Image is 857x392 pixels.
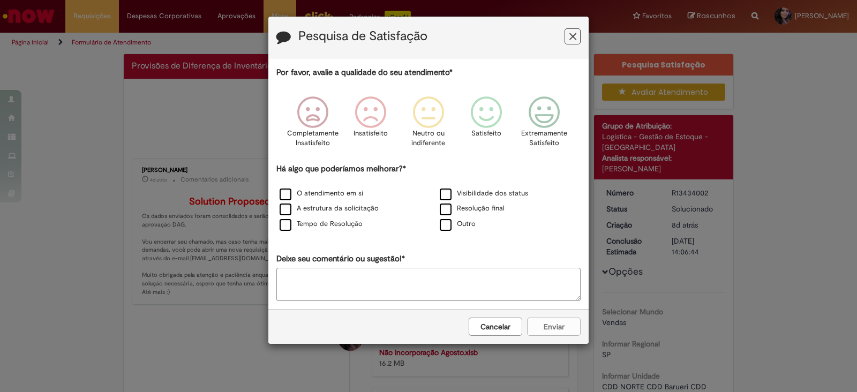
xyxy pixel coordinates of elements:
label: O atendimento em si [280,189,363,199]
div: Extremamente Satisfeito [517,88,572,162]
p: Neutro ou indiferente [409,129,448,148]
div: Neutro ou indiferente [401,88,456,162]
label: Pesquisa de Satisfação [298,29,427,43]
label: Resolução final [440,203,505,214]
p: Insatisfeito [354,129,388,139]
div: Insatisfeito [343,88,398,162]
label: Tempo de Resolução [280,219,363,229]
label: A estrutura da solicitação [280,203,379,214]
label: Visibilidade dos status [440,189,528,199]
p: Completamente Insatisfeito [287,129,339,148]
div: Há algo que poderíamos melhorar?* [276,163,581,232]
label: Outro [440,219,476,229]
p: Satisfeito [471,129,501,139]
div: Satisfeito [459,88,514,162]
button: Cancelar [469,318,522,336]
div: Completamente Insatisfeito [285,88,340,162]
label: Por favor, avalie a qualidade do seu atendimento* [276,67,453,78]
label: Deixe seu comentário ou sugestão!* [276,253,405,265]
p: Extremamente Satisfeito [521,129,567,148]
